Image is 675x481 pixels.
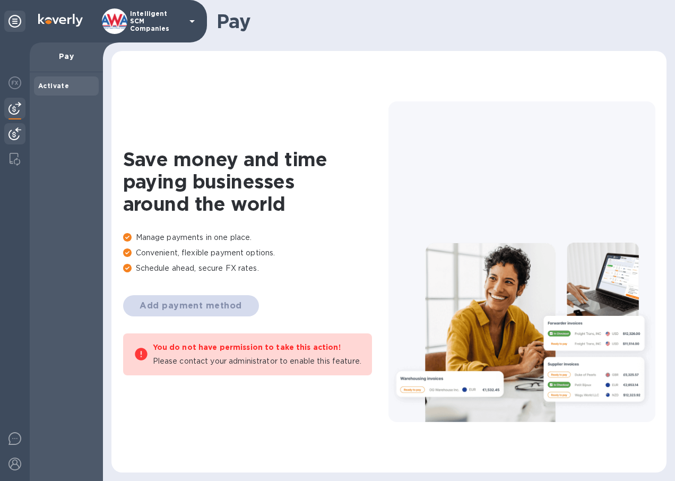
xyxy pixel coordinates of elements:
[153,343,341,351] b: You do not have permission to take this action!
[153,356,362,367] p: Please contact your administrator to enable this feature.
[123,232,388,243] p: Manage payments in one place.
[4,11,25,32] div: Unpin categories
[217,10,658,32] h1: Pay
[130,10,183,32] p: Intelligent SCM Companies
[123,247,388,259] p: Convenient, flexible payment options.
[38,82,69,90] b: Activate
[123,148,388,215] h1: Save money and time paying businesses around the world
[8,76,21,89] img: Foreign exchange
[38,14,83,27] img: Logo
[38,51,94,62] p: Pay
[123,263,388,274] p: Schedule ahead, secure FX rates.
